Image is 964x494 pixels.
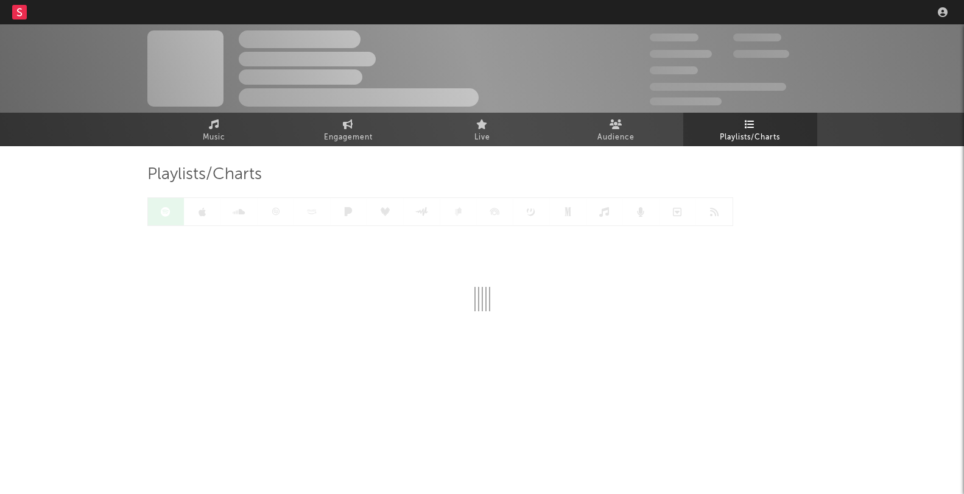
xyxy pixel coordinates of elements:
a: Audience [549,113,683,146]
a: Live [415,113,549,146]
span: Live [474,130,490,145]
a: Playlists/Charts [683,113,817,146]
span: Engagement [324,130,373,145]
span: Playlists/Charts [147,168,262,182]
span: 50,000,000 [650,50,712,58]
span: 100,000 [733,34,781,41]
span: 50,000,000 Monthly Listeners [650,83,786,91]
span: 300,000 [650,34,698,41]
a: Music [147,113,281,146]
span: 100,000 [650,66,698,74]
span: Audience [597,130,635,145]
a: Engagement [281,113,415,146]
span: Playlists/Charts [720,130,780,145]
span: Music [203,130,225,145]
span: Jump Score: 85.0 [650,97,722,105]
span: 1,000,000 [733,50,789,58]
